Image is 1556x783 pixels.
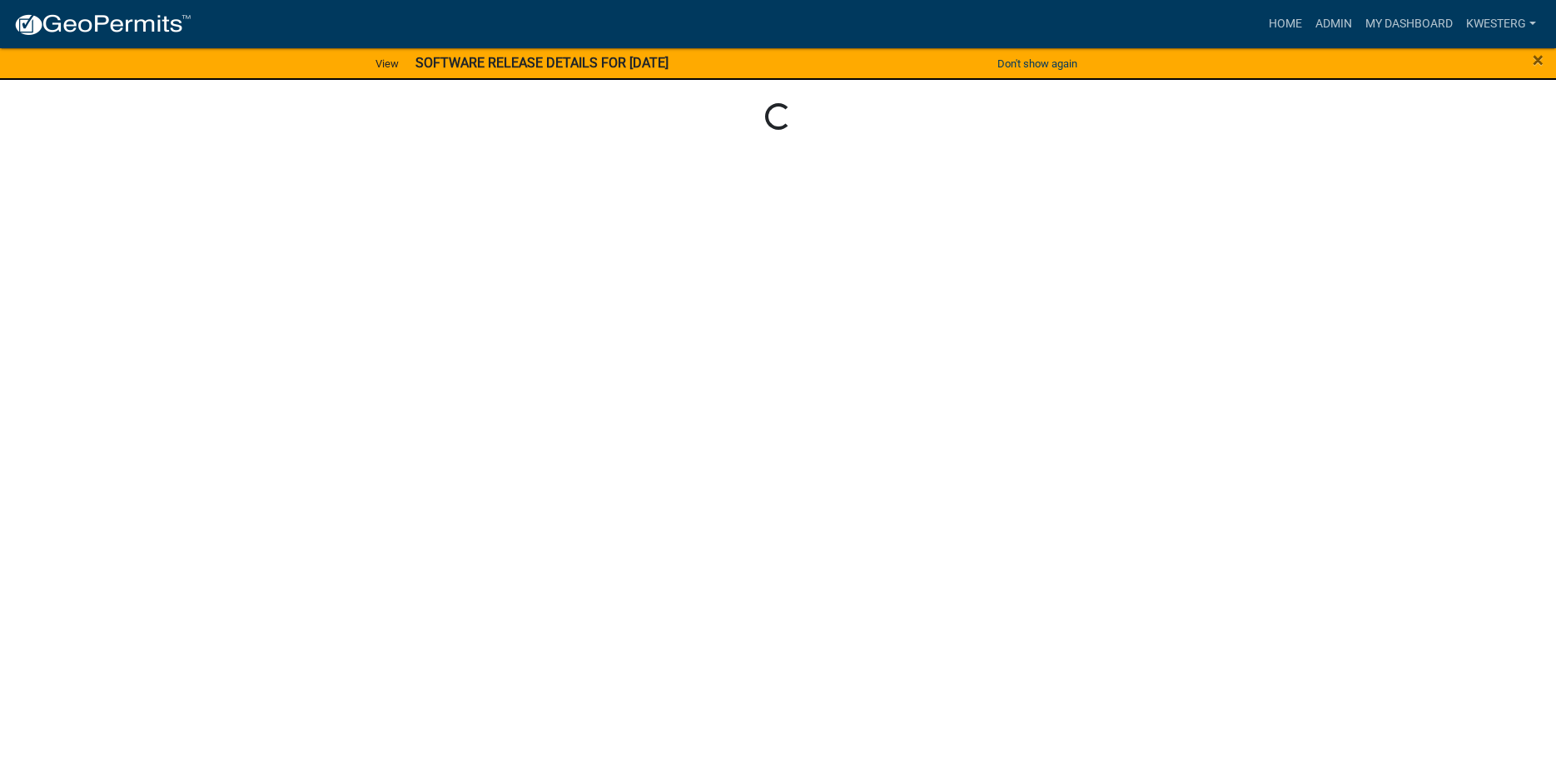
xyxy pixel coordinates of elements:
[415,55,669,71] strong: SOFTWARE RELEASE DETAILS FOR [DATE]
[991,50,1084,77] button: Don't show again
[369,50,405,77] a: View
[1359,8,1459,40] a: My Dashboard
[1309,8,1359,40] a: Admin
[1533,48,1544,72] span: ×
[1533,50,1544,70] button: Close
[1262,8,1309,40] a: Home
[1459,8,1543,40] a: kwesterg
